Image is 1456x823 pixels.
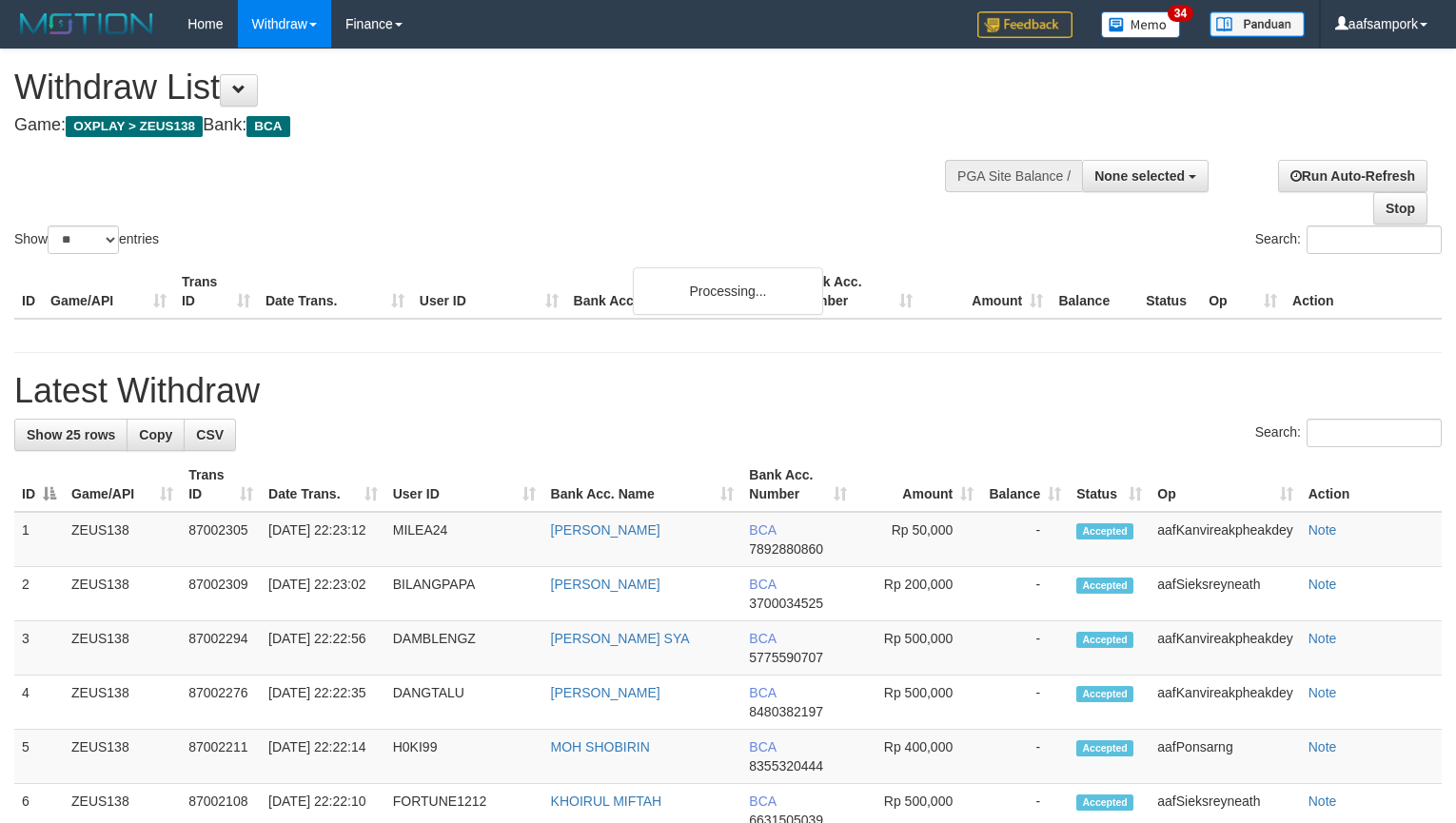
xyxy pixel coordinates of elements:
[385,730,543,784] td: H0KI99
[855,730,981,784] td: Rp 400,000
[981,458,1069,512] th: Balance: activate to sort column ascending
[174,265,258,319] th: Trans ID
[127,419,185,451] a: Copy
[1076,686,1133,702] span: Accepted
[1373,192,1427,225] a: Stop
[412,265,566,319] th: User ID
[14,458,64,512] th: ID: activate to sort column descending
[1150,730,1300,784] td: aafPonsarng
[48,225,119,254] select: Showentries
[14,225,159,254] label: Show entries
[920,265,1051,319] th: Amount
[181,676,261,730] td: 87002276
[1210,11,1305,37] img: panduan.png
[981,512,1069,567] td: -
[1150,621,1300,676] td: aafKanvireakpheakdey
[27,427,115,442] span: Show 25 rows
[1255,419,1442,447] label: Search:
[551,685,660,700] a: [PERSON_NAME]
[261,458,385,512] th: Date Trans.: activate to sort column ascending
[981,730,1069,784] td: -
[1307,225,1442,254] input: Search:
[258,265,412,319] th: Date Trans.
[181,458,261,512] th: Trans ID: activate to sort column ascending
[749,704,823,719] span: Copy 8480382197 to clipboard
[1168,5,1193,22] span: 34
[246,116,289,137] span: BCA
[43,265,174,319] th: Game/API
[181,512,261,567] td: 87002305
[1076,523,1133,539] span: Accepted
[551,794,662,809] a: KHOIRUL MIFTAH
[749,650,823,665] span: Copy 5775590707 to clipboard
[633,267,823,315] div: Processing...
[181,621,261,676] td: 87002294
[1076,578,1133,594] span: Accepted
[749,631,776,646] span: BCA
[749,522,776,538] span: BCA
[1307,419,1442,447] input: Search:
[981,621,1069,676] td: -
[1150,676,1300,730] td: aafKanvireakpheakdey
[1051,265,1138,319] th: Balance
[855,676,981,730] td: Rp 500,000
[64,676,181,730] td: ZEUS138
[64,621,181,676] td: ZEUS138
[1076,632,1133,648] span: Accepted
[139,427,172,442] span: Copy
[551,522,660,538] a: [PERSON_NAME]
[1069,458,1150,512] th: Status: activate to sort column ascending
[855,458,981,512] th: Amount: activate to sort column ascending
[749,758,823,774] span: Copy 8355320444 to clipboard
[14,265,43,319] th: ID
[1101,11,1181,38] img: Button%20Memo.svg
[1308,631,1337,646] a: Note
[261,567,385,621] td: [DATE] 22:23:02
[14,621,64,676] td: 3
[1082,160,1209,192] button: None selected
[261,730,385,784] td: [DATE] 22:22:14
[385,676,543,730] td: DANGTALU
[749,541,823,557] span: Copy 7892880860 to clipboard
[64,458,181,512] th: Game/API: activate to sort column ascending
[385,458,543,512] th: User ID: activate to sort column ascending
[261,512,385,567] td: [DATE] 22:23:12
[1308,794,1337,809] a: Note
[749,794,776,809] span: BCA
[14,567,64,621] td: 2
[14,676,64,730] td: 4
[1308,685,1337,700] a: Note
[855,621,981,676] td: Rp 500,000
[64,512,181,567] td: ZEUS138
[385,512,543,567] td: MILEA24
[1308,522,1337,538] a: Note
[14,730,64,784] td: 5
[1150,512,1300,567] td: aafKanvireakpheakdey
[749,685,776,700] span: BCA
[1285,265,1442,319] th: Action
[749,739,776,754] span: BCA
[14,10,159,38] img: MOTION_logo.png
[855,567,981,621] td: Rp 200,000
[385,567,543,621] td: BILANGPAPA
[1201,265,1285,319] th: Op
[1150,567,1300,621] td: aafSieksreyneath
[261,621,385,676] td: [DATE] 22:22:56
[14,69,952,107] h1: Withdraw List
[981,567,1069,621] td: -
[14,512,64,567] td: 1
[385,621,543,676] td: DAMBLENGZ
[1308,577,1337,592] a: Note
[551,739,650,754] a: MOH SHOBIRIN
[945,160,1082,192] div: PGA Site Balance /
[1150,458,1300,512] th: Op: activate to sort column ascending
[749,577,776,592] span: BCA
[181,730,261,784] td: 87002211
[1138,265,1201,319] th: Status
[1301,458,1442,512] th: Action
[551,577,660,592] a: [PERSON_NAME]
[977,11,1072,38] img: Feedback.jpg
[64,567,181,621] td: ZEUS138
[184,419,236,451] a: CSV
[790,265,920,319] th: Bank Acc. Number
